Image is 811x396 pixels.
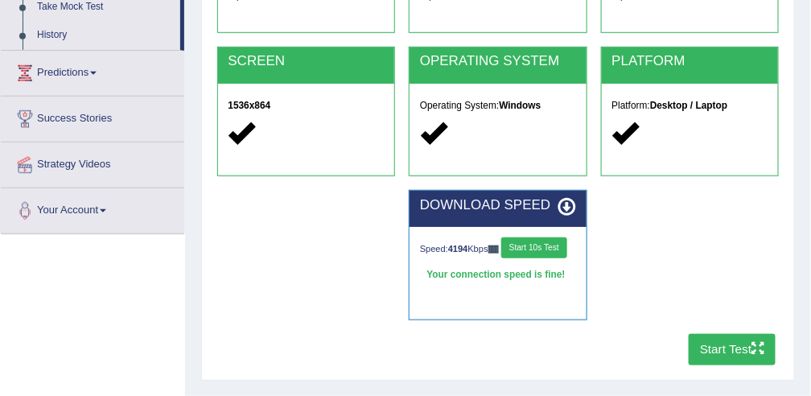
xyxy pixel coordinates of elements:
div: Speed: Kbps [420,237,576,262]
h2: OPERATING SYSTEM [420,54,576,69]
a: Predictions [1,51,184,91]
button: Start Test [689,334,776,365]
strong: 1536x864 [228,100,270,111]
a: Your Account [1,188,184,229]
h2: PLATFORM [612,54,768,69]
img: ajax-loader-fb-connection.gif [488,245,500,253]
h5: Platform: [612,101,768,111]
div: Your connection speed is fine! [420,265,576,286]
strong: 4194 [448,244,468,254]
h5: Operating System: [420,101,576,111]
strong: Windows [499,100,541,111]
a: Success Stories [1,97,184,137]
strong: Desktop / Laptop [650,100,727,111]
a: History [30,21,180,50]
a: Strategy Videos [1,142,184,183]
h2: SCREEN [228,54,384,69]
h2: DOWNLOAD SPEED [420,198,576,213]
button: Start 10s Test [501,237,566,258]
